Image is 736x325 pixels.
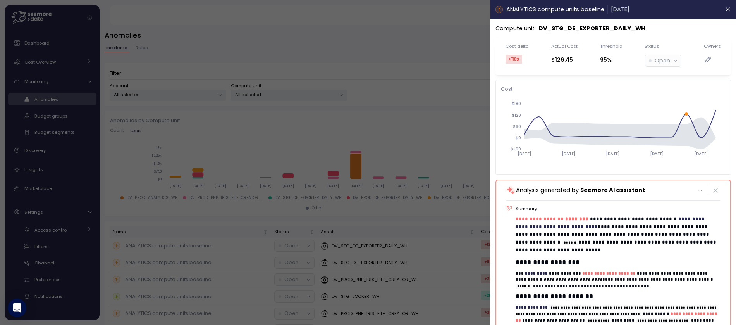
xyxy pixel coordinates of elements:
[8,299,26,317] div: Open Intercom Messenger
[551,43,578,49] div: Actual Cost
[645,43,660,49] div: Status
[516,186,645,195] p: Analysis generated by
[506,43,529,49] div: Cost delta
[501,85,726,93] p: Cost
[518,151,531,156] tspan: [DATE]
[655,56,671,65] p: Open
[704,43,721,49] div: Owners
[562,151,575,156] tspan: [DATE]
[695,151,708,156] tspan: [DATE]
[606,151,619,156] tspan: [DATE]
[580,186,645,194] span: Seemore AI assistant
[650,151,664,156] tspan: [DATE]
[516,206,720,212] p: Summary:
[516,136,521,141] tspan: $0
[512,102,521,107] tspan: $180
[551,55,578,64] div: $126.45
[495,24,536,33] p: Compute unit :
[600,55,623,64] div: 95%
[513,124,521,129] tspan: $60
[511,147,521,152] tspan: $-60
[600,43,623,49] div: Threshold
[611,5,629,14] p: [DATE]
[539,24,645,33] p: DV_STG_DE_EXPORTER_DAILY_WH
[645,55,681,66] button: Open
[512,113,521,118] tspan: $120
[506,55,522,64] div: +110 $
[506,5,604,14] p: ANALYTICS compute units baseline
